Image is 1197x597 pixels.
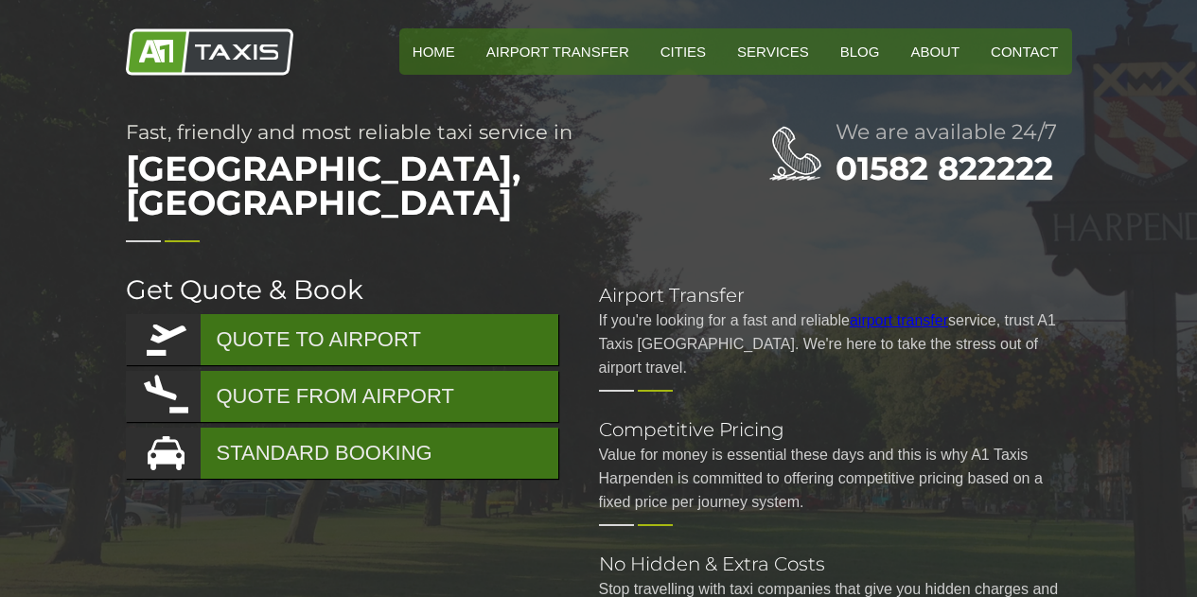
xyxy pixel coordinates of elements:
[599,443,1072,514] p: Value for money is essential these days and this is why A1 Taxis Harpenden is committed to offeri...
[126,371,558,422] a: QUOTE FROM AIRPORT
[836,149,1053,188] a: 01582 822222
[850,312,948,328] a: airport transfer
[126,276,561,303] h2: Get Quote & Book
[897,28,973,75] a: About
[126,428,558,479] a: STANDARD BOOKING
[473,28,643,75] a: Airport Transfer
[399,28,468,75] a: HOME
[836,122,1072,143] h2: We are available 24/7
[126,28,293,76] img: A1 Taxis
[724,28,822,75] a: Services
[599,286,1072,305] h2: Airport Transfer
[647,28,719,75] a: Cities
[126,314,558,365] a: QUOTE TO AIRPORT
[599,420,1072,439] h2: Competitive Pricing
[827,28,893,75] a: Blog
[126,142,694,229] span: [GEOGRAPHIC_DATA], [GEOGRAPHIC_DATA]
[126,122,694,229] h1: Fast, friendly and most reliable taxi service in
[977,28,1071,75] a: Contact
[599,308,1072,379] p: If you're looking for a fast and reliable service, trust A1 Taxis [GEOGRAPHIC_DATA]. We're here t...
[599,554,1072,573] h2: No Hidden & Extra Costs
